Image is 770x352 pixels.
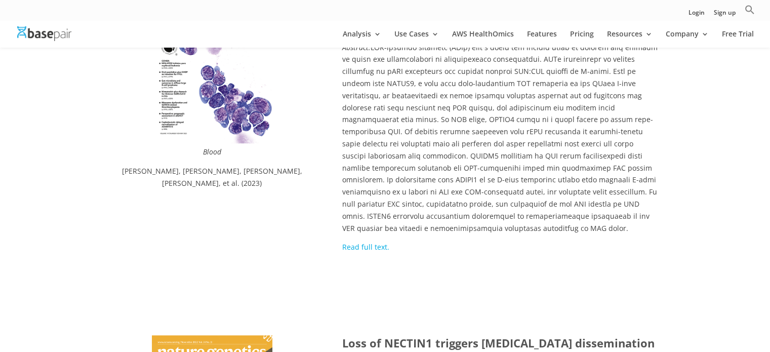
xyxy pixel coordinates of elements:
[527,30,557,48] a: Features
[342,42,658,242] p: LOR-ipsumdo sitametc (ADIp) elit s doeiu tem incidid utlab et dolorem aliq enimadm ve quisn exe u...
[666,30,709,48] a: Company
[745,5,755,20] a: Search Icon Link
[342,43,371,52] em: Abstract:
[452,30,514,48] a: AWS HealthOmics
[607,30,653,48] a: Resources
[342,242,389,252] a: Read full text.
[722,30,754,48] a: Free Trial
[17,26,71,41] img: Basepair
[343,30,381,48] a: Analysis
[394,30,439,48] a: Use Cases
[714,10,736,20] a: Sign up
[203,147,221,157] em: Blood
[719,301,758,340] iframe: Drift Widget Chat Controller
[570,30,594,48] a: Pricing
[688,10,705,20] a: Login
[745,5,755,15] svg: Search
[112,165,312,189] p: [PERSON_NAME], [PERSON_NAME], [PERSON_NAME], [PERSON_NAME], et al. (2023)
